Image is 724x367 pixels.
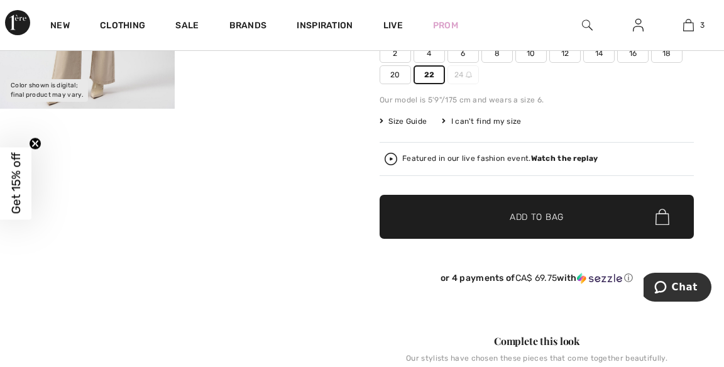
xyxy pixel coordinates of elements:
[229,20,267,33] a: Brands
[380,94,694,106] div: Our model is 5'9"/175 cm and wears a size 6.
[385,153,397,165] img: Watch the replay
[531,154,598,163] strong: Watch the replay
[175,20,199,33] a: Sale
[447,65,479,84] span: 24
[297,20,353,33] span: Inspiration
[700,19,705,31] span: 3
[651,44,683,63] span: 18
[664,18,713,33] a: 3
[414,65,445,84] span: 22
[515,44,547,63] span: 10
[447,44,479,63] span: 6
[5,10,30,35] img: 1ère Avenue
[633,18,644,33] img: My Info
[380,195,694,239] button: Add to Bag
[617,44,649,63] span: 16
[50,20,70,33] a: New
[582,18,593,33] img: search the website
[380,44,411,63] span: 2
[623,18,654,33] a: Sign In
[383,19,403,32] a: Live
[644,273,711,304] iframe: Opens a widget where you can chat to one of our agents
[380,116,427,127] span: Size Guide
[433,19,458,32] a: Prom
[402,155,598,163] div: Featured in our live fashion event.
[466,72,472,78] img: ring-m.svg
[414,44,445,63] span: 4
[442,116,521,127] div: I can't find my size
[510,211,564,224] span: Add to Bag
[380,273,694,288] div: or 4 payments ofCA$ 69.75withSezzle Click to learn more about Sezzle
[29,138,41,150] button: Close teaser
[481,44,513,63] span: 8
[683,18,694,33] img: My Bag
[100,20,145,33] a: Clothing
[380,65,411,84] span: 20
[549,44,581,63] span: 12
[515,273,557,283] span: CA$ 69.75
[380,273,694,284] div: or 4 payments of with
[583,44,615,63] span: 14
[9,153,23,214] span: Get 15% off
[655,209,669,225] img: Bag.svg
[6,79,88,102] div: Color shown is digital; final product may vary.
[577,273,622,284] img: Sezzle
[380,334,694,349] div: Complete this look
